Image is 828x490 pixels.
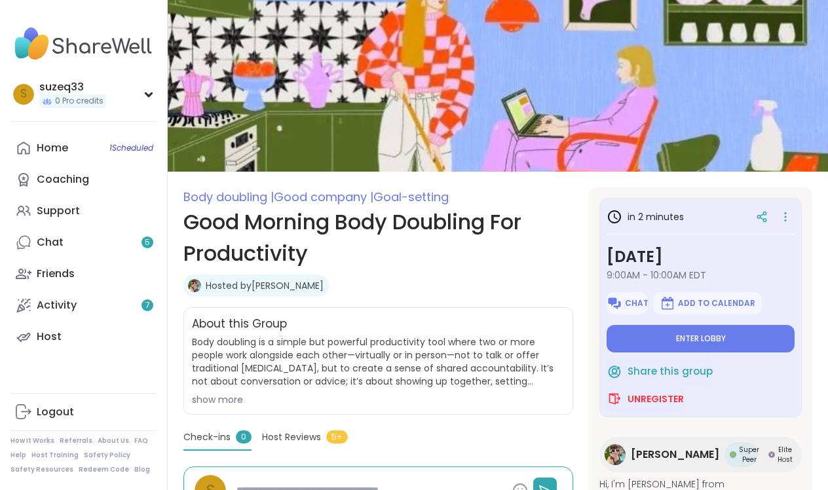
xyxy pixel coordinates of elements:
[55,96,104,107] span: 0 Pro credits
[37,298,77,312] div: Activity
[10,195,157,227] a: Support
[109,143,153,153] span: 1 Scheduled
[37,172,89,187] div: Coaching
[10,21,157,67] img: ShareWell Nav Logo
[37,141,68,155] div: Home
[653,292,762,314] button: Add to Calendar
[628,392,684,405] span: Unregister
[206,279,324,292] a: Hosted by[PERSON_NAME]
[607,325,795,352] button: Enter lobby
[10,258,157,290] a: Friends
[660,295,675,311] img: ShareWell Logomark
[676,333,726,344] span: Enter lobby
[10,290,157,321] a: Activity7
[37,235,64,250] div: Chat
[39,80,106,94] div: suzeq33
[183,189,274,205] span: Body doubling |
[10,164,157,195] a: Coaching
[739,445,759,464] span: Super Peer
[10,321,157,352] a: Host
[599,437,802,472] a: Adrienne_QueenOfTheDawn[PERSON_NAME]Super PeerSuper PeerElite HostElite Host
[20,86,27,103] span: s
[145,237,150,248] span: 5
[236,430,252,443] span: 0
[37,405,74,419] div: Logout
[625,298,649,309] span: Chat
[607,385,684,413] button: Unregister
[10,451,26,460] a: Help
[274,189,373,205] span: Good company |
[607,245,795,269] h3: [DATE]
[768,451,775,458] img: Elite Host
[262,430,321,444] span: Host Reviews
[607,295,622,311] img: ShareWell Logomark
[192,316,287,333] h2: About this Group
[10,436,54,445] a: How It Works
[607,269,795,282] span: 9:00AM - 10:00AM EDT
[326,430,348,443] span: 5+
[31,451,79,460] a: Host Training
[605,444,626,465] img: Adrienne_QueenOfTheDawn
[778,445,793,464] span: Elite Host
[134,436,148,445] a: FAQ
[192,393,565,406] div: show more
[607,391,622,407] img: ShareWell Logomark
[37,267,75,281] div: Friends
[84,451,130,460] a: Safety Policy
[60,436,92,445] a: Referrals
[188,279,201,292] img: Adrienne_QueenOfTheDawn
[79,465,129,474] a: Redeem Code
[37,330,62,344] div: Host
[373,189,449,205] span: Goal-setting
[10,465,73,474] a: Safety Resources
[10,396,157,428] a: Logout
[10,132,157,164] a: Home1Scheduled
[607,364,622,379] img: ShareWell Logomark
[145,300,150,311] span: 7
[10,227,157,258] a: Chat5
[183,430,231,444] span: Check-ins
[628,364,713,379] span: Share this group
[134,465,150,474] a: Blog
[607,358,713,385] button: Share this group
[730,451,736,458] img: Super Peer
[192,335,565,388] span: Body doubling is a simple but powerful productivity tool where two or more people work alongside ...
[183,206,573,269] h1: Good Morning Body Doubling For Productivity
[607,209,684,225] h3: in 2 minutes
[607,292,648,314] button: Chat
[37,204,80,218] div: Support
[98,436,129,445] a: About Us
[631,447,719,462] span: [PERSON_NAME]
[678,298,755,309] span: Add to Calendar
